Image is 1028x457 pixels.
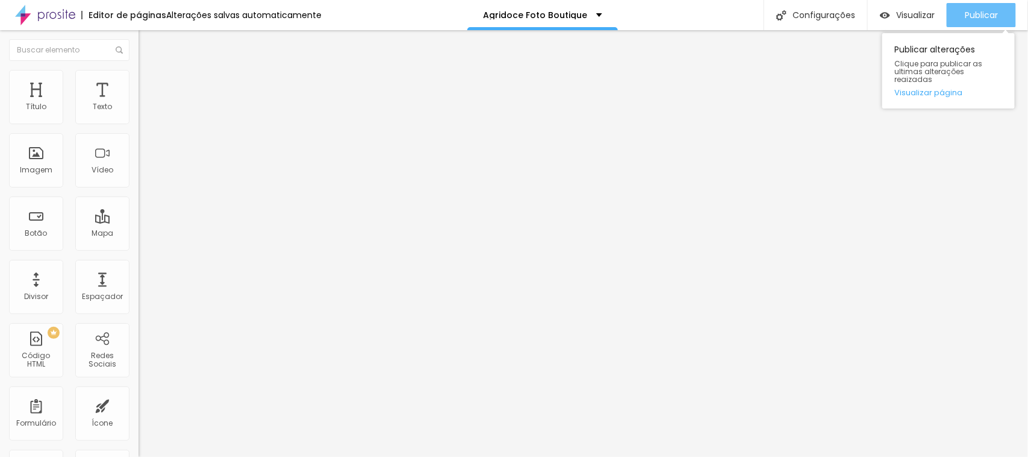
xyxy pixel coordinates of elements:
[93,102,112,111] div: Texto
[81,11,166,19] div: Editor de páginas
[965,10,998,20] span: Publicar
[896,10,935,20] span: Visualizar
[882,33,1015,109] div: Publicar alterações
[166,11,322,19] div: Alterações salvas automaticamente
[9,39,129,61] input: Buscar elemento
[16,419,56,427] div: Formulário
[92,419,113,427] div: Ícone
[26,102,46,111] div: Título
[92,229,113,238] div: Mapa
[947,3,1016,27] button: Publicar
[92,166,113,174] div: Vídeo
[880,10,890,20] img: view-1.svg
[483,11,587,19] p: Agridoce Foto Boutique
[20,166,52,174] div: Imagem
[116,46,123,54] img: Icone
[25,229,48,238] div: Botão
[868,3,947,27] button: Visualizar
[776,10,787,20] img: Icone
[12,351,60,369] div: Código HTML
[894,60,1003,84] span: Clique para publicar as ultimas alterações reaizadas
[78,351,126,369] div: Redes Sociais
[24,292,48,301] div: Divisor
[82,292,123,301] div: Espaçador
[894,89,1003,96] a: Visualizar página
[139,30,1028,457] iframe: Editor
